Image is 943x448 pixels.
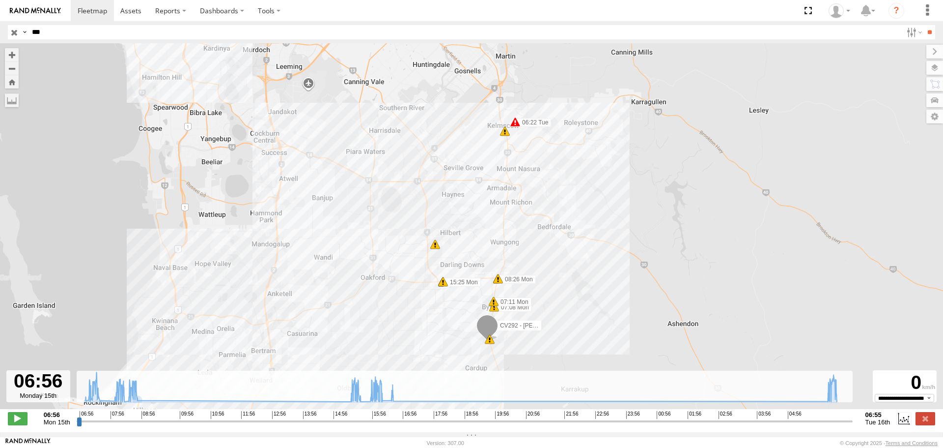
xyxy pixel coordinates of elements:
[865,411,890,418] strong: 06:55
[180,411,194,419] span: 09:56
[44,411,70,418] strong: 06:56
[5,93,19,107] label: Measure
[211,411,224,419] span: 10:56
[80,411,93,419] span: 06:56
[788,411,802,419] span: 04:56
[141,411,155,419] span: 08:56
[757,411,771,419] span: 03:56
[5,61,19,75] button: Zoom out
[111,411,124,419] span: 07:56
[688,411,701,419] span: 01:56
[427,440,464,446] div: Version: 307.00
[719,411,732,419] span: 02:56
[498,275,536,284] label: 08:26 Mon
[10,7,61,14] img: rand-logo.svg
[5,48,19,61] button: Zoom in
[434,411,447,419] span: 17:56
[840,440,938,446] div: © Copyright 2025 -
[303,411,317,419] span: 13:56
[903,25,924,39] label: Search Filter Options
[526,411,540,419] span: 20:56
[241,411,255,419] span: 11:56
[500,322,572,329] span: CV292 - [PERSON_NAME]
[888,3,904,19] i: ?
[494,303,532,312] label: 07:08 Mon
[865,418,890,426] span: Tue 16th Sep 2025
[915,412,935,425] label: Close
[333,411,347,419] span: 14:56
[564,411,578,419] span: 21:56
[372,411,386,419] span: 15:56
[500,126,510,136] div: 16
[403,411,416,419] span: 16:56
[485,334,495,344] div: 14
[5,75,19,89] button: Zoom Home
[21,25,28,39] label: Search Query
[8,412,28,425] label: Play/Stop
[443,278,481,287] label: 15:25 Mon
[430,239,440,249] div: 6
[44,418,70,426] span: Mon 15th Sep 2025
[825,3,854,18] div: Dean Richter
[874,372,935,394] div: 0
[595,411,609,419] span: 22:56
[515,118,551,127] label: 06:22 Tue
[272,411,286,419] span: 12:56
[5,438,51,448] a: Visit our Website
[926,110,943,123] label: Map Settings
[886,440,938,446] a: Terms and Conditions
[465,411,478,419] span: 18:56
[495,411,509,419] span: 19:56
[657,411,670,419] span: 00:56
[494,298,531,306] label: 07:11 Mon
[626,411,640,419] span: 23:56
